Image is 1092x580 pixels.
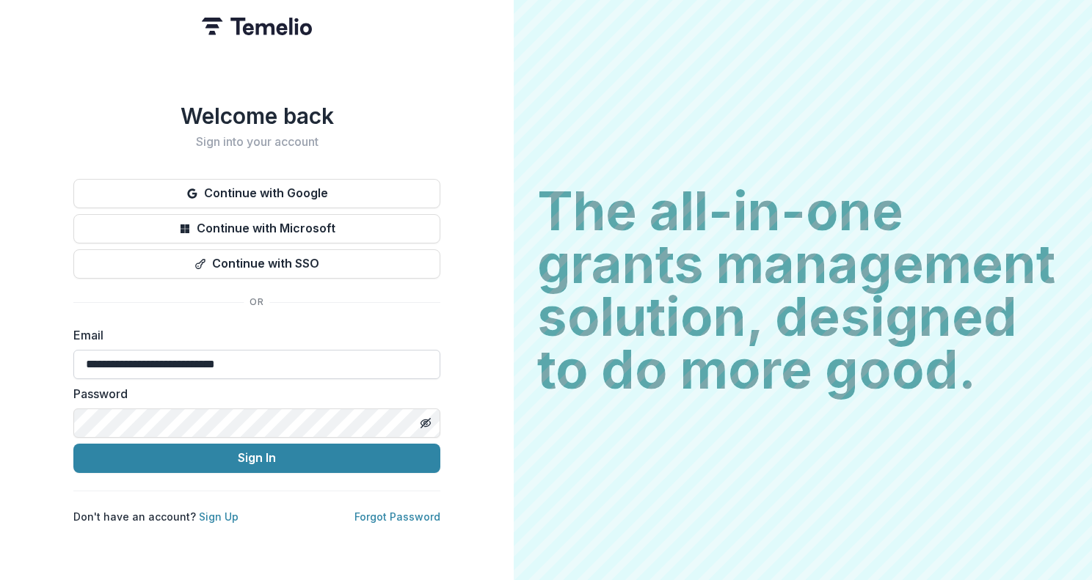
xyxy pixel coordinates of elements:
p: Don't have an account? [73,509,239,524]
a: Sign Up [199,510,239,523]
h1: Welcome back [73,103,440,129]
button: Continue with Google [73,179,440,208]
label: Email [73,326,432,344]
h2: Sign into your account [73,135,440,149]
button: Continue with SSO [73,249,440,279]
button: Sign In [73,444,440,473]
button: Continue with Microsoft [73,214,440,243]
img: Temelio [202,18,312,35]
label: Password [73,385,432,403]
a: Forgot Password [354,510,440,523]
button: Toggle password visibility [414,411,437,435]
